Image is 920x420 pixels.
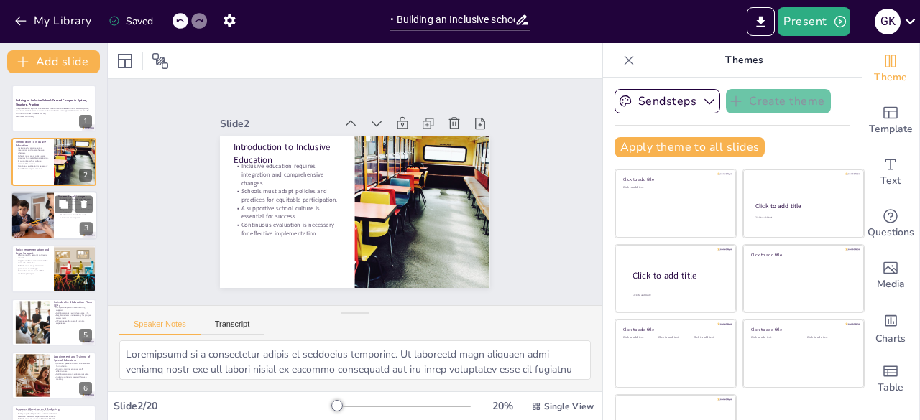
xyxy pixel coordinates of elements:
[544,401,594,412] span: Single View
[11,352,96,399] div: 6
[16,413,92,416] p: Budgeting should prioritize inclusive education.
[75,195,93,213] button: Delete Slide
[778,7,850,36] button: Present
[632,270,724,282] div: Click to add title
[615,137,765,157] button: Apply theme to all slides
[58,214,93,219] p: Modifications in policies and structures are required.
[390,9,514,30] input: Insert title
[16,259,50,264] p: Legal compliance ensures equitable access to education.
[485,399,520,413] div: 20 %
[80,222,93,235] div: 3
[875,7,901,36] button: G K
[16,139,50,147] p: Introduction to Inclusive Education
[755,216,850,220] div: Click to add text
[152,52,169,70] span: Position
[79,169,92,182] div: 2
[694,336,726,340] div: Click to add text
[7,50,100,73] button: Add slide
[79,329,92,342] div: 5
[16,107,92,115] p: This presentation explores the essential transformations needed in educational systems, structure...
[58,197,93,202] p: System-level changes are necessary for effective inclusion.
[79,382,92,395] div: 6
[11,245,96,292] div: 4
[54,363,92,368] p: Qualified special educators are essential for inclusion.
[54,300,92,308] p: Individualised Education Plans (IEPs)
[79,276,92,289] div: 4
[751,251,854,257] div: Click to add title
[16,248,50,256] p: Policy Implementation and Legal Support
[58,195,93,199] p: System-Level Changes
[16,410,92,413] p: Adequate funding is necessary for inclusion.
[868,225,914,241] span: Questions
[54,306,92,311] p: IEPs provide personalized learning support.
[54,319,92,325] p: IEPs enhance the overall learning experience.
[615,89,720,113] button: Sendsteps
[11,85,96,132] div: 1
[640,43,847,78] p: Themes
[259,96,362,180] p: Inclusive education requires integration and comprehensive changes.
[16,265,50,270] p: Schools must adapt admission procedures accordingly.
[58,208,93,213] p: Regular training of special educators is essential.
[862,146,919,198] div: Add text boxes
[16,254,50,259] p: Alignment with national policies is crucial.
[54,314,92,319] p: Regular reviews are necessary for progress assessment.
[230,144,327,220] p: Continuous evaluation is necessary for effective implementation.
[755,202,851,210] div: Click to add title
[58,203,93,208] p: Individualised Education Plans (IEPs) are critical.
[862,95,919,146] div: Add ready made slides
[869,121,913,137] span: Template
[16,407,92,411] p: Resource Allocation and Budgeting
[16,115,92,118] p: Generated with [URL]
[807,336,852,340] div: Click to add text
[862,353,919,405] div: Add a table
[632,294,723,297] div: Click to add body
[16,164,50,169] p: Continuous evaluation is necessary for effective implementation.
[54,355,92,363] p: Appointment and Training of Special Educators
[875,331,906,347] span: Charts
[201,319,264,335] button: Transcript
[16,146,50,154] p: Inclusive education requires integration and comprehensive changes.
[55,195,72,213] button: Duplicate Slide
[862,302,919,353] div: Add charts and graphs
[54,368,92,373] p: Ongoing training enhances staff effectiveness.
[747,7,775,36] button: Export to PowerPoint
[16,270,50,275] p: Curriculum access must reflect inclusive principles.
[862,43,919,95] div: Change the overall theme
[623,336,655,340] div: Click to add text
[54,373,92,375] p: Collaboration among educators is vital.
[875,9,901,34] div: G K
[878,380,903,396] span: Table
[119,319,201,335] button: Speaker Notes
[862,198,919,250] div: Get real-time input from your audience
[874,70,907,85] span: Theme
[623,186,726,190] div: Click to add text
[880,173,901,189] span: Text
[114,399,333,413] div: Slide 2 / 20
[16,98,87,106] strong: Building an Inclusive School: Desired Changes in System, Structure, Practice
[11,138,96,185] div: 2
[16,416,92,419] p: Resource allocation impacts student success.
[877,276,905,292] span: Media
[11,191,97,240] div: 3
[11,9,98,32] button: My Library
[726,89,831,113] button: Create theme
[272,80,374,164] p: Introduction to Inclusive Education
[623,327,726,332] div: Click to add title
[658,336,691,340] div: Click to add text
[751,336,796,340] div: Click to add text
[240,131,337,207] p: A supportive school culture is essential for success.
[16,159,50,164] p: A supportive school culture is essential for success.
[114,50,137,73] div: Layout
[119,340,591,380] textarea: Loremipsumd si a consectetur adipis el seddoeius temporinc. Ut laboreetd magn aliquaen admi venia...
[79,115,92,128] div: 1
[11,299,96,346] div: 5
[16,154,50,159] p: Schools must adapt policies and practices for equitable participation.
[54,312,92,314] p: Collaboration is key in developing IEPs.
[282,52,383,130] div: Slide 2
[862,250,919,302] div: Add images, graphics, shapes or video
[623,177,726,182] div: Click to add title
[109,14,153,28] div: Saved
[250,117,347,194] p: Schools must adapt policies and practices for equitable participation.
[54,375,92,381] p: Inclusive culture is fostered through training.
[751,327,854,332] div: Click to add title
